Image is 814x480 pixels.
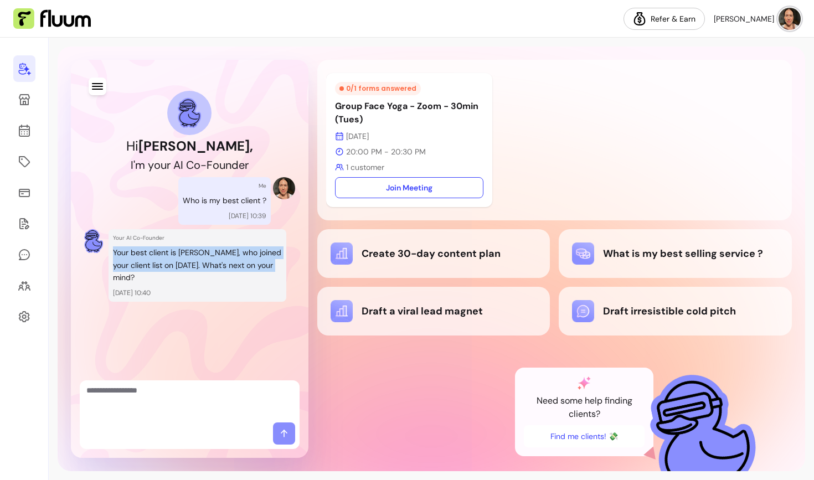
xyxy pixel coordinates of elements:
[273,177,295,199] img: Provider image
[572,242,779,265] div: What is my best selling service ?
[86,385,293,418] textarea: Ask me anything...
[331,242,353,265] img: Create 30-day content plan
[194,157,200,173] div: o
[13,55,35,82] a: Home
[131,157,133,173] div: I
[779,8,801,30] img: avatar
[335,82,421,95] div: 0 / 1 forms answered
[154,157,161,173] div: o
[219,157,225,173] div: u
[186,157,194,173] div: C
[113,234,282,242] p: Your AI Co-Founder
[183,194,266,207] p: Who is my best client ?
[231,157,239,173] div: d
[239,157,245,173] div: e
[84,229,103,253] img: AI Co-Founder avatar
[178,98,201,127] img: AI Co-Founder avatar
[173,157,181,173] div: A
[207,157,213,173] div: F
[578,376,591,390] img: AI Co-Founder gradient star
[148,157,154,173] div: y
[13,210,35,237] a: Forms
[624,8,705,30] a: Refer & Earn
[161,157,167,173] div: u
[126,137,253,155] h1: Hi
[229,211,266,220] p: [DATE] 10:39
[335,131,483,142] p: [DATE]
[138,137,253,154] b: [PERSON_NAME] ,
[13,117,35,144] a: Calendar
[335,177,483,198] a: Join Meeting
[200,157,207,173] div: -
[135,157,145,173] div: m
[13,241,35,268] a: My Messages
[335,162,483,173] p: 1 customer
[133,157,135,173] div: '
[13,148,35,175] a: Offerings
[572,300,779,322] div: Draft irresistible cold pitch
[524,425,645,447] button: Find me clients! 💸
[335,100,483,126] p: Group Face Yoga - Zoom - 30min (Tues)
[714,8,801,30] button: avatar[PERSON_NAME]
[572,300,594,322] img: Draft irresistible cold pitch
[714,13,774,24] span: [PERSON_NAME]
[524,394,645,421] p: Need some help finding clients?
[225,157,231,173] div: n
[13,303,35,330] a: Settings
[245,157,249,173] div: r
[13,179,35,206] a: Sales
[167,157,171,173] div: r
[181,157,183,173] div: I
[113,288,282,297] p: [DATE] 10:40
[331,242,537,265] div: Create 30-day content plan
[572,242,594,265] img: What is my best selling service ?
[259,182,266,190] p: Me
[13,8,91,29] img: Fluum Logo
[331,300,353,322] img: Draft a viral lead magnet
[131,157,249,173] h2: I'm your AI Co-Founder
[113,246,282,284] p: Your best client is [PERSON_NAME], who joined your client list on [DATE]. What's next on your mind?
[13,272,35,299] a: Clients
[13,86,35,113] a: Storefront
[335,146,483,157] p: 20:00 PM - 20:30 PM
[331,300,537,322] div: Draft a viral lead magnet
[213,157,219,173] div: o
